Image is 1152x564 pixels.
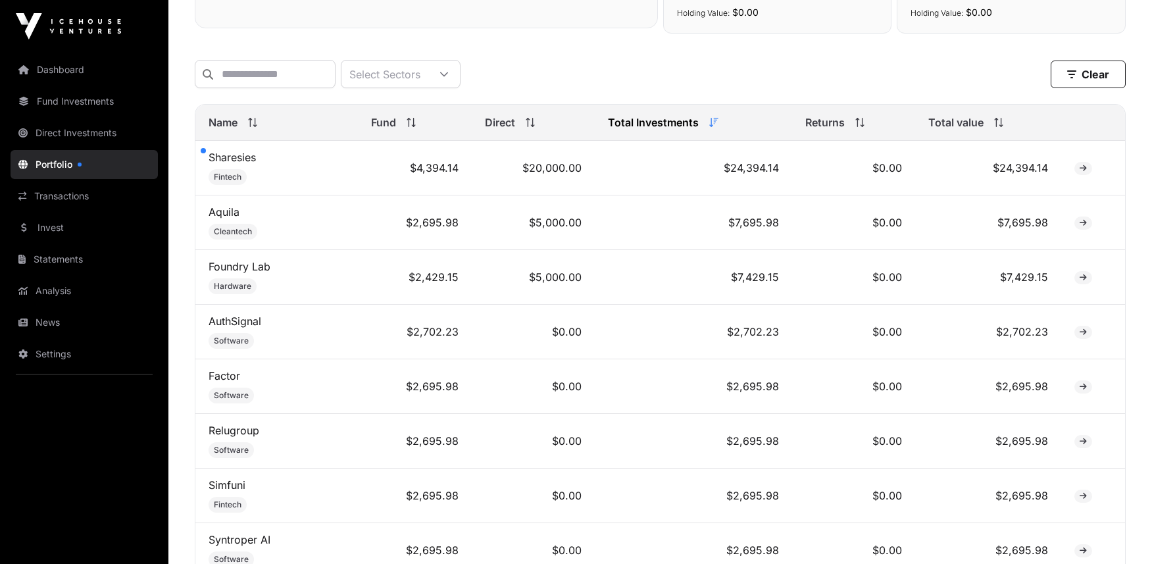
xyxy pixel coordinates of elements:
td: $5,000.00 [472,195,595,250]
td: $7,429.15 [595,250,792,305]
button: Clear [1051,61,1126,88]
span: Name [209,115,238,130]
td: $0.00 [472,469,595,523]
span: Fintech [214,172,241,182]
td: $2,695.98 [915,469,1061,523]
a: Sharesies [209,151,256,164]
a: Syntroper AI [209,533,270,546]
td: $0.00 [792,250,915,305]
td: $4,394.14 [358,141,472,195]
td: $0.00 [792,141,915,195]
td: $5,000.00 [472,250,595,305]
td: $2,702.23 [595,305,792,359]
a: Statements [11,245,158,274]
td: $2,695.98 [358,359,472,414]
td: $0.00 [792,414,915,469]
td: $0.00 [792,195,915,250]
td: $0.00 [792,359,915,414]
a: AuthSignal [209,315,261,328]
td: $0.00 [472,414,595,469]
div: Select Sectors [341,61,428,88]
span: Cleantech [214,226,252,237]
span: Holding Value: [677,8,730,18]
td: $2,695.98 [595,359,792,414]
a: Fund Investments [11,87,158,116]
span: Total Investments [608,115,699,130]
span: Total value [928,115,984,130]
td: $2,702.23 [358,305,472,359]
iframe: Chat Widget [1086,501,1152,564]
a: Direct Investments [11,118,158,147]
td: $7,695.98 [915,195,1061,250]
a: Relugroup [209,424,259,437]
td: $24,394.14 [595,141,792,195]
td: $0.00 [792,305,915,359]
td: $0.00 [472,305,595,359]
span: Software [214,390,249,401]
td: $0.00 [472,359,595,414]
span: Hardware [214,281,251,292]
img: Icehouse Ventures Logo [16,13,121,39]
td: $2,695.98 [595,469,792,523]
span: $0.00 [966,7,992,18]
span: Holding Value: [911,8,963,18]
a: Factor [209,369,240,382]
td: $7,695.98 [595,195,792,250]
td: $24,394.14 [915,141,1061,195]
td: $2,702.23 [915,305,1061,359]
td: $2,429.15 [358,250,472,305]
a: Analysis [11,276,158,305]
a: Aquila [209,205,239,218]
span: Returns [805,115,845,130]
td: $20,000.00 [472,141,595,195]
a: Dashboard [11,55,158,84]
td: $2,695.98 [915,359,1061,414]
a: News [11,308,158,337]
span: Fund [371,115,396,130]
span: Software [214,336,249,346]
td: $2,695.98 [358,469,472,523]
td: $2,695.98 [358,414,472,469]
td: $7,429.15 [915,250,1061,305]
td: $2,695.98 [915,414,1061,469]
span: Fintech [214,500,241,510]
span: Direct [485,115,515,130]
td: $2,695.98 [595,414,792,469]
a: Invest [11,213,158,242]
td: $0.00 [792,469,915,523]
td: $2,695.98 [358,195,472,250]
a: Settings [11,340,158,369]
a: Transactions [11,182,158,211]
span: Software [214,445,249,455]
a: Simfuni [209,478,245,492]
span: $0.00 [732,7,759,18]
a: Foundry Lab [209,260,270,273]
a: Portfolio [11,150,158,179]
